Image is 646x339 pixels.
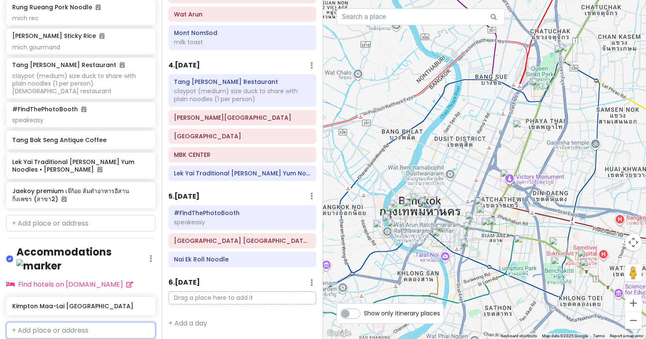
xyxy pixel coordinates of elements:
[625,295,642,312] button: Zoom in
[364,309,440,318] span: Show only itinerary places
[554,45,573,64] div: 998 Thanon Vibhavadi Rangsit
[12,105,86,113] h6: #FindThePhotoBooth
[12,136,149,144] h6: Tang Bak Seng Antique Coffee
[12,158,149,173] h6: Lek Yai Traditional [PERSON_NAME] Yum Noodles • [PERSON_NAME]
[120,62,125,68] i: Added to itinerary
[419,197,438,215] div: Thipsamai Padthai Pratu Phi
[542,334,588,338] span: Map data ©2025 Google
[99,33,104,39] i: Added to itinerary
[16,245,149,272] h4: Accommodations
[610,334,643,338] a: Report a map error
[174,132,310,140] h6: Siam Square
[373,220,392,238] div: Wat Arun
[460,239,479,257] div: #FindThePhotoBooth
[432,228,450,247] div: Chinatown Bangkok
[174,237,310,245] h6: Chinatown Bangkok
[12,61,125,69] h6: Tang [PERSON_NAME] Restaurant
[481,218,500,236] div: MBK CENTER
[16,259,61,272] img: marker
[12,72,149,95] div: claypot (medium) size duck to share with plain noodles (1 per person). [DEMOGRAPHIC_DATA] restaurant
[465,212,484,230] div: Tang Sui Heng Restaurant
[514,235,532,253] div: Kimpton Maa-Lai Bangkok
[97,167,102,172] i: Added to itinerary
[325,328,353,339] img: Google
[436,223,454,242] div: Tang Bak Seng Antique Coffee
[174,29,310,37] h6: Mont NomSod
[6,280,133,289] a: Find hotels on [DOMAIN_NAME]
[168,278,200,287] h6: 6 . [DATE]
[6,215,155,232] input: + Add place or address
[12,116,149,124] div: speakeasy
[168,192,200,201] h6: 5 . [DATE]
[325,328,353,339] a: Open this area in Google Maps (opens a new window)
[168,318,207,328] a: + Add a day
[174,11,310,18] h6: Wat Arun
[12,302,149,310] h6: Kimpton Maa-Lai [GEOGRAPHIC_DATA]
[531,78,550,97] div: Chatuchak Weekend Market
[174,38,310,46] div: milk toast
[168,61,200,70] h6: 4 . [DATE]
[500,169,519,188] div: Kayasiri Health Massage
[593,334,605,338] a: Terms (opens in new tab)
[61,196,67,202] i: Added to itinerary
[382,213,401,232] div: Tah Tian
[513,120,531,138] div: Thongyoy Cafe ทองย้อย คาเฟ่
[476,205,495,224] div: Jim Thompson House Museum
[501,333,537,339] button: Keyboard shortcuts
[389,199,408,218] div: The Temple of the Emerald Buddha
[6,322,155,339] input: + Add place or address
[96,4,101,10] i: Added to itinerary
[336,8,505,25] input: Search a place
[12,14,149,22] div: mich rec
[12,187,149,202] h6: Jaekoy premium เจ๊ก้อย ส้มตำอาหารอีสาน กิ่งเพชร (สาขา2)
[174,114,310,121] h6: Jim Thompson House Museum
[475,197,493,215] div: Jaekoy premium เจ๊ก้อย ส้มตำอาหารอีสาน กิ่งเพชร (สาขา2)
[81,106,86,112] i: Added to itinerary
[625,312,642,329] button: Zoom out
[625,264,642,281] button: Drag Pegman onto the map to open Street View
[174,169,310,177] h6: Lek Yai Traditional Tom Yum Noodles • Sam Yan
[387,204,405,223] div: The Grand Palace
[174,256,310,263] h6: Nai Ek Roll Noodle
[577,249,596,268] div: Drop By Dough Emquartier
[174,209,310,217] h6: #FindThePhotoBooth
[12,32,104,40] h6: [PERSON_NAME] Sticky Rice
[12,3,101,11] h6: Rung Rueang Pork Noodle
[419,197,438,216] div: Raan Jay Fai
[551,256,569,275] div: Benchakitti Park
[432,229,450,247] div: Nai Ek Roll Noodle
[387,219,406,237] div: Supanniga Eating Room Tha Tien
[549,237,568,256] div: DIORA Luxe Sukhumvit Spa
[403,199,422,217] div: K. Panich Sticky Rice
[488,217,507,236] div: Siam Square
[12,43,149,51] div: mich gourmand
[580,258,598,277] div: Rung Rueang Pork Noodle
[174,151,310,159] h6: MBK CENTER
[168,291,317,304] p: Drag a place here to add it
[410,193,429,212] div: Mont NomSod
[174,218,310,226] div: speakeasy
[174,78,310,86] h6: Tang Sui Heng Restaurant
[174,87,310,102] div: claypot (medium) size duck to share with plain noodles (1 per person)
[559,43,577,62] div: Union Mall
[463,222,482,240] div: Lek Yai Traditional Tom Yum Noodles • Sam Yan
[625,234,642,251] button: Map camera controls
